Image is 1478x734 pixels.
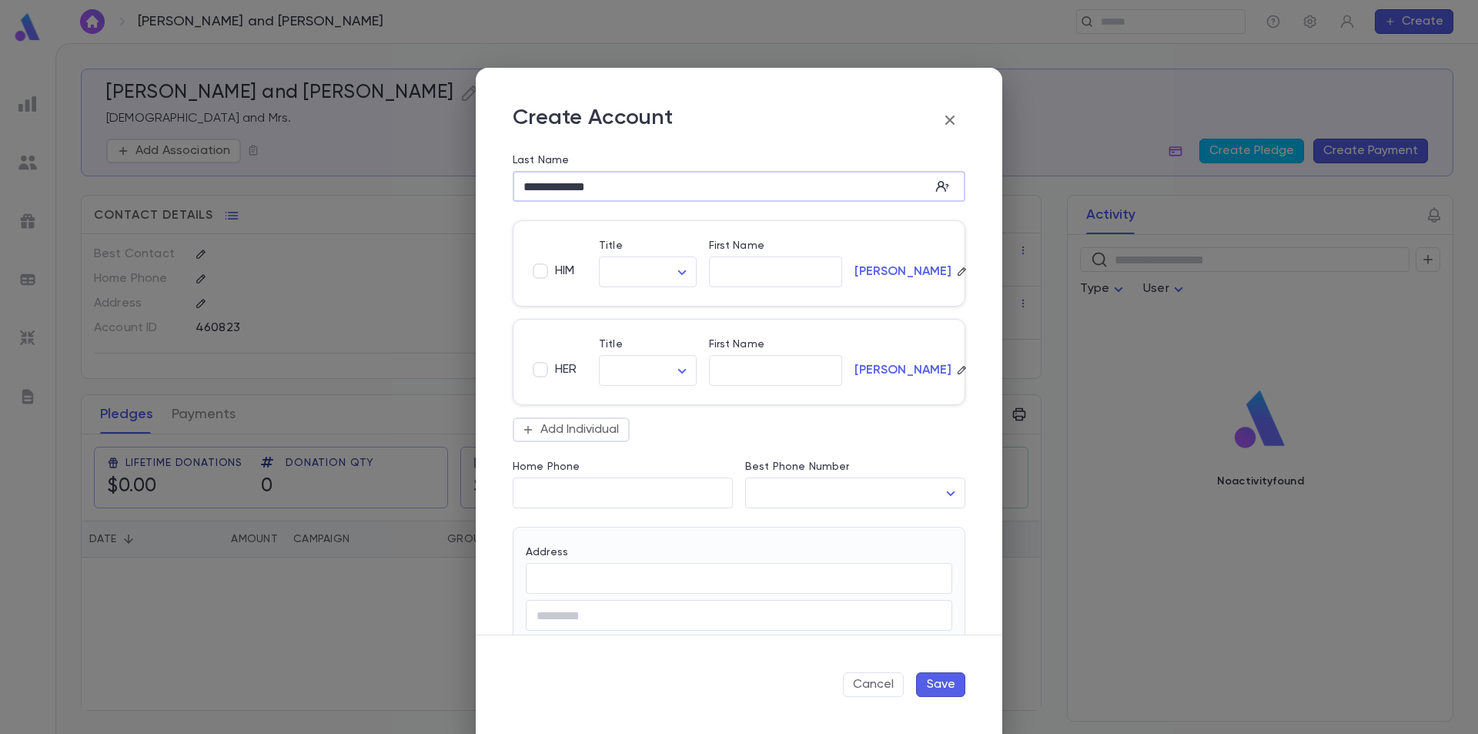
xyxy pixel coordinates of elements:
label: Address [526,546,568,558]
label: Last Name [513,154,569,166]
button: Add Individual [513,417,630,442]
label: Title [599,338,623,350]
div: ​ [745,478,965,508]
div: ​ [599,257,697,287]
button: Save [916,672,965,697]
label: First Name [709,338,764,350]
label: Best Phone Number [745,461,849,473]
button: Cancel [843,672,904,697]
label: First Name [709,240,764,252]
p: [PERSON_NAME] [854,363,951,378]
span: HIM [555,263,574,279]
p: [PERSON_NAME] [854,264,951,280]
p: Create Account [513,105,673,136]
label: Title [599,240,623,252]
label: Home Phone [513,461,580,473]
div: ​ [599,356,697,386]
span: HER [555,362,577,377]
